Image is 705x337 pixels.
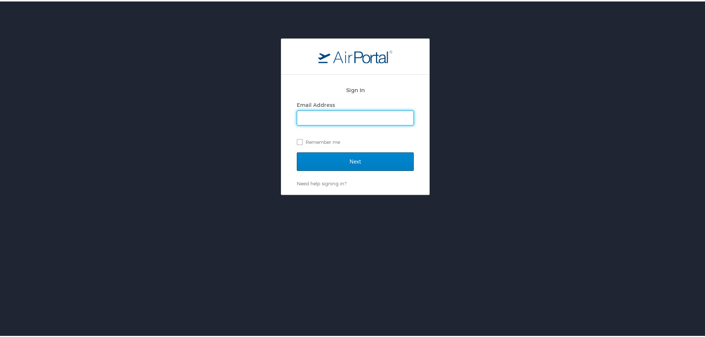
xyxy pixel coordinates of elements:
input: Next [297,151,414,169]
img: logo [318,48,392,62]
a: Need help signing in? [297,179,346,185]
label: Remember me [297,135,414,146]
h2: Sign In [297,84,414,93]
label: Email Address [297,100,335,107]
